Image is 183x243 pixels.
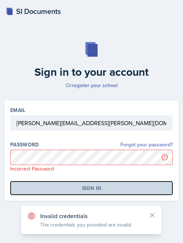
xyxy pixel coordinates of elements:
p: The credentials you provided are invalid [40,221,143,228]
p: Incorrect Password [10,165,173,172]
a: register your school [72,82,117,89]
button: Sign in [10,181,173,195]
input: Email [10,115,173,131]
div: Sign in [82,184,101,192]
label: Email [10,106,26,114]
a: SI Documents [6,6,61,17]
a: Forgot your password? [120,141,173,149]
p: Invalid credentials [40,212,143,220]
label: Password [10,141,39,148]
